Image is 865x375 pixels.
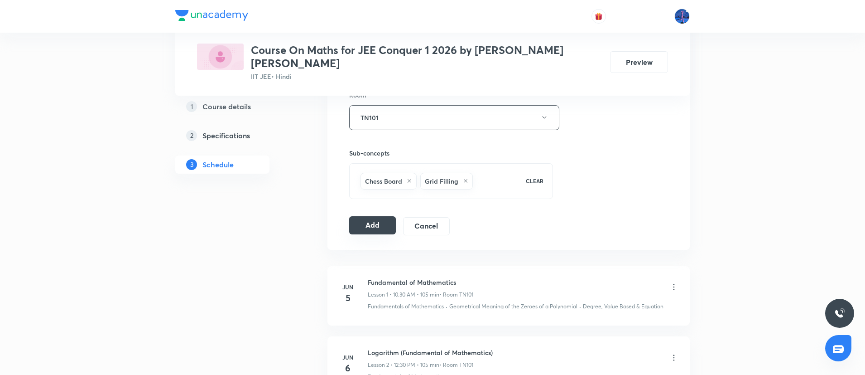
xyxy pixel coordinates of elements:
[425,176,458,186] h6: Grid Filling
[526,177,543,185] p: CLEAR
[674,9,690,24] img: Mahesh Bhat
[446,302,447,311] div: ·
[339,283,357,291] h6: Jun
[339,291,357,305] h4: 5
[202,159,234,170] h5: Schedule
[175,10,248,23] a: Company Logo
[595,12,603,20] img: avatar
[175,10,248,21] img: Company Logo
[449,302,577,311] p: Geometrical Meaning of the Zeroes of a Polynomial
[175,127,298,145] a: 2Specifications
[349,105,559,130] button: TN101
[403,217,450,235] button: Cancel
[349,216,396,234] button: Add
[339,361,357,375] h4: 6
[368,348,493,357] h6: Logarithm (Fundamental of Mathematics)
[349,148,553,158] h6: Sub-concepts
[197,44,244,70] img: 84B26E50-C77A-44D7-A4FE-332BB05B5CB2_plus.png
[610,51,668,73] button: Preview
[186,159,197,170] p: 3
[202,130,250,141] h5: Specifications
[368,302,444,311] p: Fundamentals of Mathematics
[439,291,473,299] p: • Room TN101
[251,72,603,81] p: IIT JEE • Hindi
[368,278,473,287] h6: Fundamental of Mathematics
[591,9,606,24] button: avatar
[365,176,402,186] h6: Chess Board
[251,44,603,70] h3: Course On Maths for JEE Conquer 1 2026 by [PERSON_NAME] [PERSON_NAME]
[175,97,298,116] a: 1Course details
[202,101,251,112] h5: Course details
[834,308,845,319] img: ttu
[368,361,439,369] p: Lesson 2 • 12:30 PM • 105 min
[579,302,581,311] div: ·
[583,302,663,311] p: Degree, Value Based & Equation
[339,353,357,361] h6: Jun
[186,101,197,112] p: 1
[368,291,439,299] p: Lesson 1 • 10:30 AM • 105 min
[186,130,197,141] p: 2
[439,361,473,369] p: • Room TN101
